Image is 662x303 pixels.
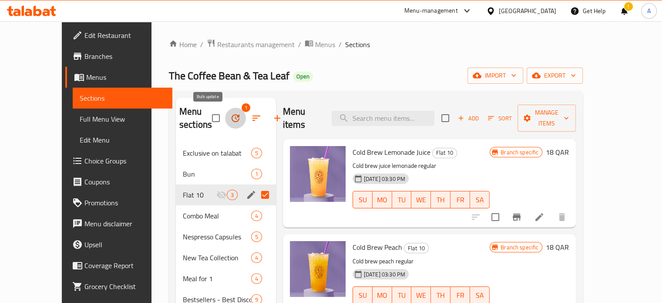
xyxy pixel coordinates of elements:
[183,211,251,221] span: Combo Meal
[176,226,276,247] div: Nespresso Capsules5
[207,109,225,127] span: Select all sections
[252,254,262,262] span: 4
[252,233,262,241] span: 5
[84,30,165,41] span: Edit Restaurant
[283,105,322,131] h2: Menu items
[474,194,486,206] span: SA
[298,39,301,50] li: /
[86,72,165,82] span: Menus
[353,256,490,267] p: Cold brew peach regular
[647,6,651,16] span: A
[433,148,457,158] span: Flat 10
[183,148,251,158] span: Exclusive on talabat
[252,212,262,220] span: 4
[506,207,527,228] button: Branch-specific-item
[432,148,457,158] div: Flat 10
[467,68,523,84] button: import
[499,6,556,16] div: [GEOGRAPHIC_DATA]
[84,197,165,208] span: Promotions
[290,241,346,297] img: Cold Brew Peach
[497,243,542,252] span: Branch specific
[376,289,389,302] span: MO
[65,46,172,67] a: Branches
[474,289,486,302] span: SA
[65,255,172,276] a: Coverage Report
[431,191,450,208] button: TH
[246,108,267,129] span: Sort sections
[73,109,172,129] a: Full Menu View
[454,112,482,125] span: Add item
[360,175,409,183] span: [DATE] 03:30 PM
[65,276,172,297] a: Grocery Checklist
[183,190,216,200] span: Flat 10
[84,281,165,292] span: Grocery Checklist
[454,194,467,206] span: FR
[497,148,542,157] span: Branch specific
[84,260,165,271] span: Coverage Report
[207,39,295,50] a: Restaurants management
[518,105,576,132] button: Manage items
[360,270,409,279] span: [DATE] 03:30 PM
[454,289,467,302] span: FR
[396,194,408,206] span: TU
[404,243,429,253] div: Flat 10
[534,212,544,222] a: Edit menu item
[305,39,335,50] a: Menus
[356,289,369,302] span: SU
[84,218,165,229] span: Menu disclaimer
[332,111,434,126] input: search
[339,39,342,50] li: /
[252,149,262,157] span: 5
[482,112,518,125] span: Sort items
[404,243,428,253] span: Flat 10
[411,191,431,208] button: WE
[486,112,514,125] button: Sort
[353,191,373,208] button: SU
[65,67,172,88] a: Menus
[474,70,516,81] span: import
[84,156,165,166] span: Choice Groups
[80,93,165,103] span: Sections
[73,129,172,150] a: Edit Menu
[65,150,172,171] a: Choice Groups
[392,191,412,208] button: TU
[546,146,569,158] h6: 18 QAR
[183,232,251,242] span: Nespresso Capsules
[217,39,295,50] span: Restaurants management
[252,275,262,283] span: 4
[251,169,262,179] div: items
[353,146,430,159] span: Cold Brew Lemonade Juice
[415,194,427,206] span: WE
[345,39,370,50] span: Sections
[436,109,454,127] span: Select section
[179,105,212,131] h2: Menu sections
[176,184,276,205] div: Flat 103edit
[293,71,313,82] div: Open
[434,194,447,206] span: TH
[315,39,335,50] span: Menus
[534,70,576,81] span: export
[65,213,172,234] a: Menu disclaimer
[176,205,276,226] div: Combo Meal4
[84,177,165,187] span: Coupons
[251,252,262,263] div: items
[73,88,172,109] a: Sections
[183,273,251,284] span: Meal for 1
[183,252,251,263] span: New Tea Collection
[290,146,346,202] img: Cold Brew Lemonade Juice
[251,148,262,158] div: items
[376,194,389,206] span: MO
[65,234,172,255] a: Upsell
[293,73,313,80] span: Open
[486,208,504,226] span: Select to update
[434,289,447,302] span: TH
[245,188,258,201] button: edit
[80,114,165,124] span: Full Menu View
[396,289,408,302] span: TU
[242,103,250,112] span: 1
[216,190,227,200] svg: Inactive section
